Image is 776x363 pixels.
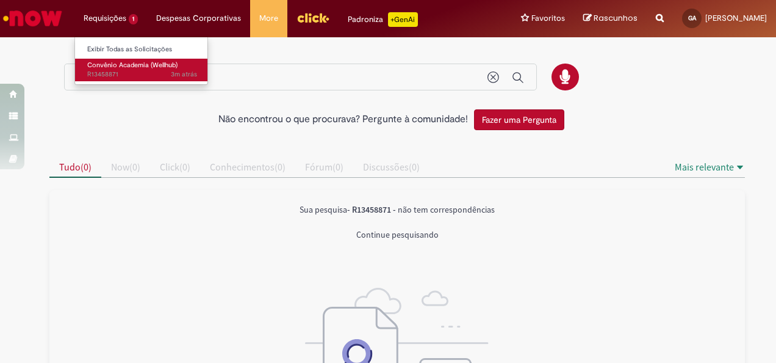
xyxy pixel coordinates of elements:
[74,37,208,85] ul: Requisições
[87,61,178,70] span: Convênio Academia (Wellhub)
[705,13,767,23] span: [PERSON_NAME]
[688,14,696,22] span: GA
[1,6,64,31] img: ServiceNow
[474,109,564,130] button: Fazer uma Pergunta
[171,70,197,79] time: 28/08/2025 15:53:36
[594,12,638,24] span: Rascunhos
[531,12,565,24] span: Favoritos
[218,114,468,125] h2: Não encontrou o que procurava? Pergunte à comunidade!
[156,12,241,24] span: Despesas Corporativas
[171,70,197,79] span: 3m atrás
[129,14,138,24] span: 1
[259,12,278,24] span: More
[348,12,418,27] div: Padroniza
[296,9,329,27] img: click_logo_yellow_360x200.png
[87,70,197,79] span: R13458871
[388,12,418,27] p: +GenAi
[75,59,209,81] a: Aberto R13458871 : Convênio Academia (Wellhub)
[75,43,209,56] a: Exibir Todas as Solicitações
[583,13,638,24] a: Rascunhos
[84,12,126,24] span: Requisições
